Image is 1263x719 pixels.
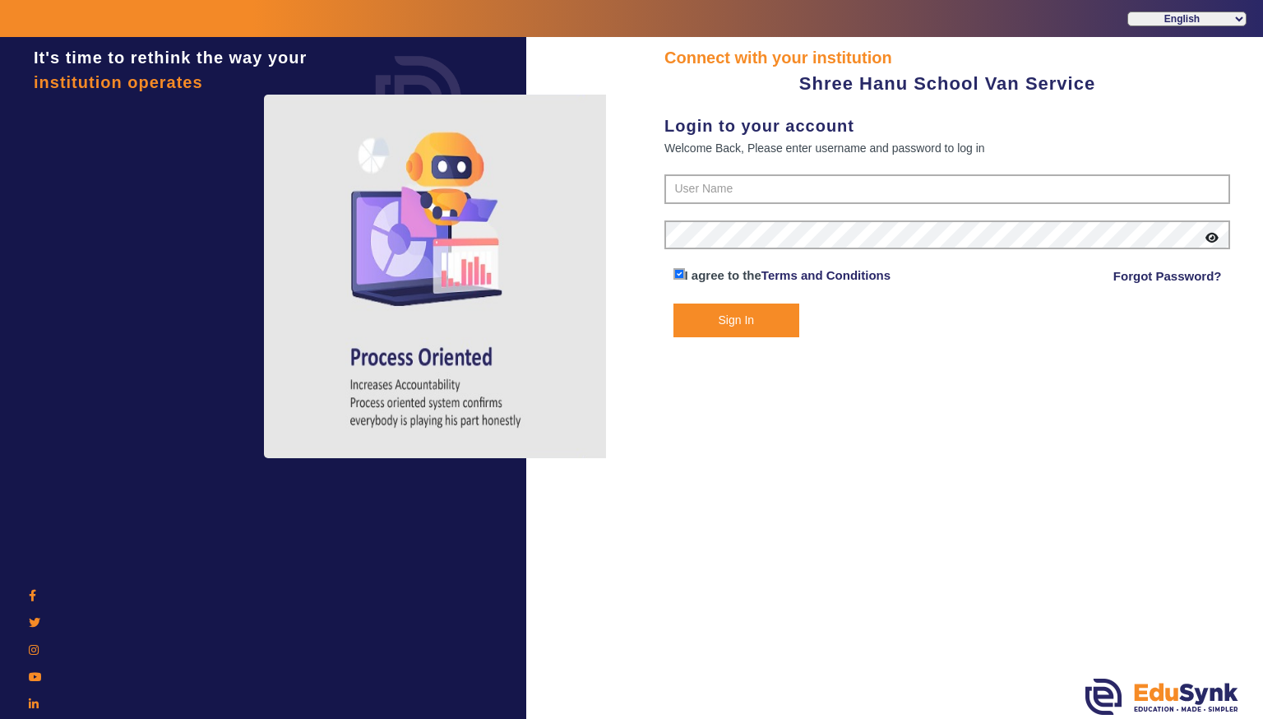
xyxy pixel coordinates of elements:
[664,174,1230,204] input: User Name
[264,95,609,458] img: login4.png
[664,45,1230,70] div: Connect with your institution
[34,49,307,67] span: It's time to rethink the way your
[664,70,1230,97] div: Shree Hanu School Van Service
[664,114,1230,138] div: Login to your account
[673,304,800,337] button: Sign In
[761,268,891,282] a: Terms and Conditions
[664,138,1230,158] div: Welcome Back, Please enter username and password to log in
[685,268,761,282] span: I agree to the
[357,37,480,160] img: login.png
[1113,267,1222,286] a: Forgot Password?
[34,73,203,91] span: institution operates
[1085,679,1238,715] img: edusynk.png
